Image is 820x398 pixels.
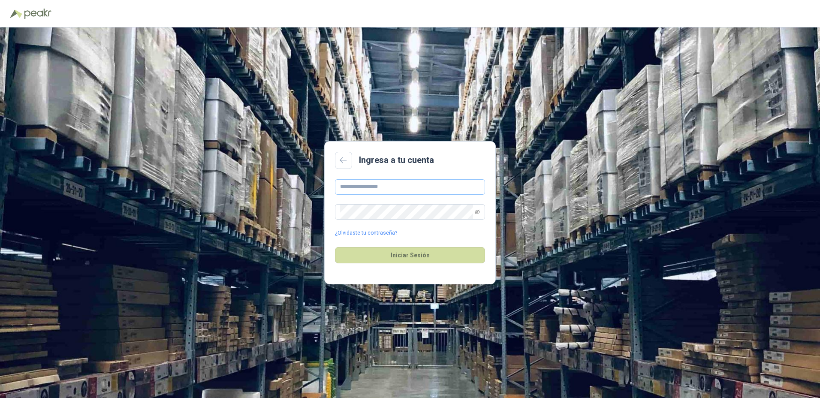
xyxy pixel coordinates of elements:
a: ¿Olvidaste tu contraseña? [335,229,397,237]
img: Peakr [24,9,51,19]
button: Iniciar Sesión [335,247,485,263]
h2: Ingresa a tu cuenta [359,154,434,167]
img: Logo [10,9,22,18]
span: eye-invisible [475,209,480,214]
